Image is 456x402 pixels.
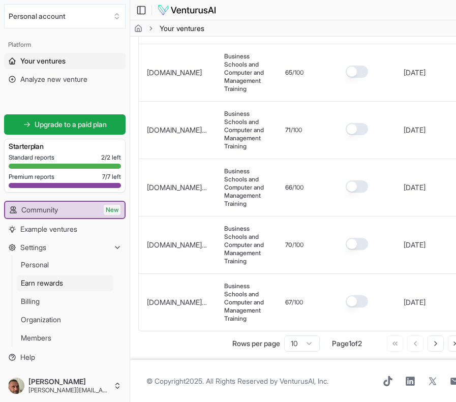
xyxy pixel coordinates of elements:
a: Earn rewards [17,275,113,291]
span: Example ventures [20,224,77,234]
span: 70 [285,241,292,249]
span: 2 / 2 left [101,153,121,162]
span: © Copyright 2025 . All Rights Reserved by . [146,376,328,386]
span: of [351,339,358,348]
span: Upgrade to a paid plan [35,119,107,130]
a: [DOMAIN_NAME] l Global Academy [147,183,259,192]
span: /100 [292,241,303,249]
a: CommunityNew [5,202,125,218]
button: [DOMAIN_NAME]: Onboarding the World to Blockchain & AI [147,125,208,135]
span: Community [21,205,58,215]
button: [DOMAIN_NAME] [147,68,202,78]
a: [DOMAIN_NAME] l Academy [147,240,237,249]
span: /100 [291,126,302,134]
a: Members [17,330,113,346]
div: Platform [4,37,126,53]
a: [DOMAIN_NAME]: Onboarding the World to Blockchain & AI [147,126,335,134]
span: Earn rewards [21,278,63,288]
span: /100 [292,69,303,77]
span: Your ventures [20,56,66,66]
button: [DATE] [404,68,425,78]
span: 1 [349,339,351,348]
a: Your ventures [4,53,126,69]
span: Organization [21,315,61,325]
button: [PERSON_NAME][PERSON_NAME][EMAIL_ADDRESS][DOMAIN_NAME] [4,374,126,398]
span: Analyze new venture [20,74,87,84]
a: Organization [17,312,113,328]
span: Settings [20,242,46,253]
span: /100 [292,298,303,306]
span: Premium reports [9,173,54,181]
span: Business Schools and Computer and Management Training [224,225,269,265]
a: [DOMAIN_NAME] [147,68,202,77]
span: Your ventures [160,23,204,34]
p: Rows per page [232,338,280,349]
a: Personal [17,257,113,273]
a: Upgrade to a paid plan [4,114,126,135]
span: Personal [21,260,49,270]
span: [PERSON_NAME][EMAIL_ADDRESS][DOMAIN_NAME] [28,386,109,394]
span: 2 [358,339,362,348]
span: Billing [21,296,40,306]
button: [DOMAIN_NAME] l Academy [147,240,208,250]
button: [DOMAIN_NAME] - Make money while you rest. [147,297,208,307]
span: /100 [292,183,303,192]
span: Business Schools and Computer and Management Training [224,282,269,323]
span: Members [21,333,51,343]
span: 67 [285,298,292,306]
a: Analyze new venture [4,71,126,87]
h3: Starter plan [9,141,121,151]
a: VenturusAI, Inc [280,377,327,385]
span: 7 / 7 left [102,173,121,181]
button: Select an organization [4,4,126,28]
span: Help [20,352,35,362]
span: Standard reports [9,153,54,162]
span: 65 [285,69,292,77]
button: [DOMAIN_NAME] l Global Academy [147,182,208,193]
a: Help [4,349,126,365]
span: Page [332,339,349,348]
a: Example ventures [4,221,126,237]
button: [DATE] [404,240,425,250]
button: [DATE] [404,297,425,307]
img: logo [157,4,217,16]
span: Business Schools and Computer and Management Training [224,52,269,93]
a: [DOMAIN_NAME] - Make money while you rest. [147,298,298,306]
a: Billing [17,293,113,310]
span: [PERSON_NAME] [28,377,109,386]
span: New [104,205,120,215]
span: Business Schools and Computer and Management Training [224,110,269,150]
span: 71 [285,126,291,134]
img: ACg8ocL5lPKlzWDgPkI2Yvgq3bGLomMn66vLZt3jNDBANM-F-swWJpmFRQ=s96-c [8,378,24,394]
nav: breadcrumb [134,23,204,34]
button: Settings [4,239,126,256]
button: [DATE] [404,182,425,193]
span: 66 [285,183,292,192]
span: Business Schools and Computer and Management Training [224,167,269,208]
button: [DATE] [404,125,425,135]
